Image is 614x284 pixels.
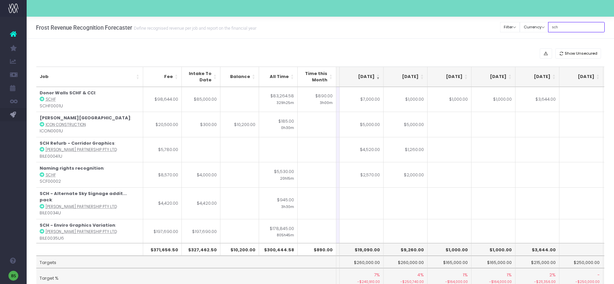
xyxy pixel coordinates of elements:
img: images/default_profile_image.png [8,271,18,281]
abbr: Billard Leece Partnership Pty Ltd [46,229,117,234]
td: $890.00 [298,87,336,112]
button: Show Unsecured [555,48,601,59]
td: $197,690.00 [143,219,182,244]
td: $98,644.00 [143,87,182,112]
td: $3,644.00 [515,87,559,112]
td: $1,000.00 [428,87,471,112]
td: $4,420.00 [182,187,220,219]
th: $300,444.58 [259,243,298,256]
td: $185.00 [259,112,298,137]
td: $215,000.00 [515,256,559,268]
th: $10,200.00 [220,243,259,256]
td: $197,690.00 [182,219,220,244]
td: $178,845.00 [259,219,298,244]
span: Show Unsecured [565,51,597,56]
strong: Naming rights recognition [40,165,104,171]
td: $7,000.00 [340,87,384,112]
th: Oct 25: activate to sort column ascending [340,67,384,87]
td: $4,420.00 [143,187,182,219]
td: : SCF00002 [36,162,143,187]
td: $260,000.00 [384,256,428,268]
span: 1% [463,272,468,278]
td: Targets [36,256,336,268]
td: $300.00 [182,112,220,137]
td: : BILE00041U [36,137,143,162]
abbr: Billard Leece Partnership Pty Ltd [46,147,117,152]
th: $327,462.50 [182,243,220,256]
td: $165,000.00 [471,256,515,268]
td: $83,264.58 [259,87,298,112]
td: $260,000.00 [340,256,384,268]
small: 3h00m [320,99,333,105]
td: : ICON0001U [36,112,143,137]
th: Dec 25: activate to sort column ascending [428,67,471,87]
td: $8,570.00 [143,162,182,187]
span: - [597,272,600,278]
td: $1,000.00 [471,87,515,112]
td: : BILE0034U [36,187,143,219]
small: Define recognised revenue per job and report on the financial year [132,24,256,31]
td: $2,570.00 [340,162,384,187]
strong: Donor Walls SCHF & CCI [40,90,95,96]
td: $5,000.00 [384,112,428,137]
span: 4% [417,272,424,278]
small: 805h45m [277,232,294,238]
td: $4,520.00 [340,137,384,162]
strong: [PERSON_NAME][GEOGRAPHIC_DATA] [40,115,131,121]
td: $5,000.00 [340,112,384,137]
th: Time this Month: activate to sort column ascending [298,67,336,87]
th: Mar 26: activate to sort column ascending [559,67,603,87]
td: $250,000.00 [559,256,603,268]
small: 3h30m [281,203,294,209]
abbr: Billard Leece Partnership Pty Ltd [46,204,117,209]
h3: Frost Revenue Recognition Forecaster [36,24,256,31]
td: $1,000.00 [384,87,428,112]
td: : SCHF0001U [36,87,143,112]
small: 20h15m [280,175,294,181]
th: $3,644.00 [515,243,559,256]
th: $371,656.50 [143,243,182,256]
small: 0h30m [281,124,294,130]
small: 329h25m [276,99,294,105]
abbr: SCHF [46,172,56,178]
td: $165,000.00 [428,256,471,268]
td: $20,500.00 [143,112,182,137]
span: 2% [549,272,556,278]
th: Job: activate to sort column ascending [36,67,143,87]
th: Intake To Date: activate to sort column ascending [182,67,220,87]
td: $5,780.00 [143,137,182,162]
button: Filter [500,22,520,32]
span: 1% [507,272,512,278]
td: $2,000.00 [384,162,428,187]
td: $4,000.00 [182,162,220,187]
td: $1,260.00 [384,137,428,162]
strong: SCH - Alternate Sky Signage addit... pack [40,190,127,203]
td: $5,530.00 [259,162,298,187]
strong: SCH Refurb - Corridor Graphics [40,140,115,146]
th: Balance: activate to sort column ascending [220,67,259,87]
th: Fee: activate to sort column ascending [143,67,182,87]
strong: SCH - Enviro Graphics Variation [40,222,115,228]
input: Search... [548,22,605,32]
button: Currency [520,22,548,32]
th: $19,090.00 [340,243,384,256]
th: $1,000.00 [428,243,471,256]
abbr: SCHF [46,97,56,102]
th: $9,260.00 [384,243,428,256]
td: $10,200.00 [220,112,259,137]
td: : BILE0035U6 [36,219,143,244]
td: $85,000.00 [182,87,220,112]
th: $1,000.00 [471,243,515,256]
th: All Time: activate to sort column ascending [259,67,298,87]
th: Nov 25: activate to sort column ascending [384,67,428,87]
th: Jan 26: activate to sort column ascending [471,67,515,87]
th: $890.00 [298,243,336,256]
td: $945.00 [259,187,298,219]
span: 7% [374,272,380,278]
abbr: Icon Construction [46,122,86,127]
th: Feb 26: activate to sort column ascending [515,67,559,87]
